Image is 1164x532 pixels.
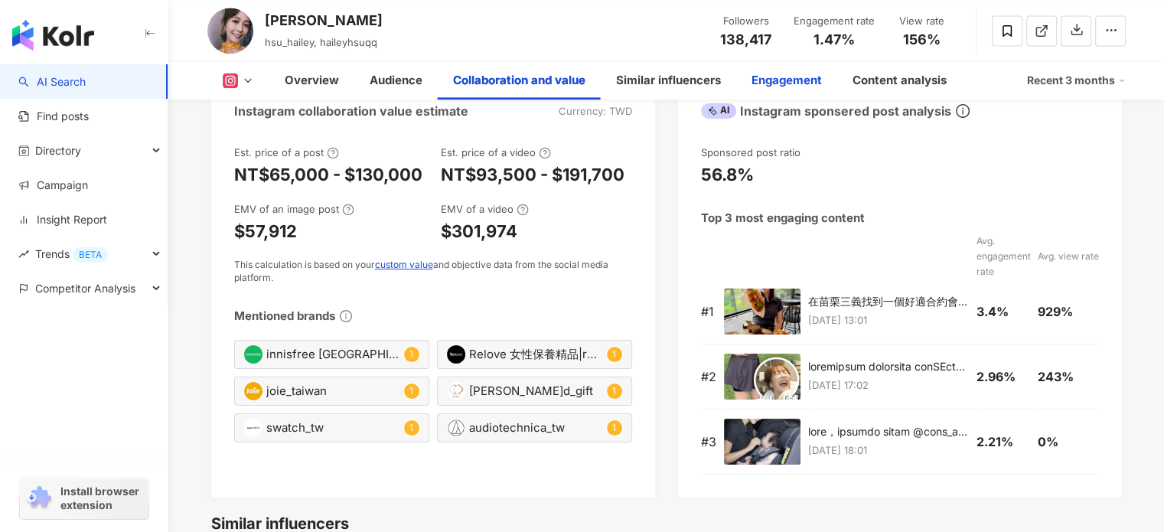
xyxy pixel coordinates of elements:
span: 1.47% [813,32,855,47]
a: Campaign [18,178,88,193]
div: Sponsored post ratio [701,145,800,159]
img: KOL Avatar [244,419,262,437]
span: 1 [612,348,616,360]
div: Instagram sponsered post analysis [701,103,951,119]
span: Trends [35,237,108,271]
div: loremipsum dolorsita conSEcte adipiScing！！！ eli... seddoeiusmod.... tempori utlaboreetdolo magnaa... [808,359,969,374]
img: 在苗栗三義找到一個好適合約會的地方 開車方便（停車場免費） 電動車友善（有充電樁） 在台中高鐵也有免費接駁車可到達 要門票，但可以抵園內消費！ #寶元紀之丘 @pouyuenji_hills 園... [724,289,800,335]
img: 無意間翻到去年的照片 回想起我懷孕生產前 都是穿XS的服裝 甚至可以穿L號的童裝！！！ 但現在... 我只穿得進大尺碼的褲子裡.... 因為還在恢復期 穿著寬鬆的衣服更適合現在的我 尤其是產後私... [724,354,800,400]
sup: 1 [404,347,419,362]
a: searchAI Search [18,74,86,90]
img: KOL Avatar [207,8,253,54]
sup: 1 [404,420,419,436]
div: Followers [717,14,775,29]
div: $57,912 [234,220,297,243]
div: $301,974 [441,220,517,243]
div: joie_taiwan [266,383,400,400]
div: [PERSON_NAME]d_gift [469,383,603,400]
div: NT$65,000 - $130,000 [234,163,422,187]
span: Competitor Analysis [35,271,135,305]
img: KOL Avatar [447,345,465,364]
sup: 1 [607,420,622,436]
sup: 1 [404,383,419,399]
a: Find posts [18,109,89,124]
div: 2.96% [977,368,1030,385]
div: lore，ipsumdo sitam @cons_adipis elitsedd！ eiu t-Inci UT 4-05labore 3etdolor6mag40a en036admin，ven... [808,424,969,439]
div: NT$93,500 - $191,700 [441,163,624,187]
div: Audience [370,71,422,90]
span: 1 [409,385,413,397]
div: 243% [1038,368,1091,385]
img: 從我姪子，到現在我的女兒 我都有準備 @joie_taiwan 的育兒標配三件套！ 第一樣 i-Spin XL 0-12歲旋轉型汽座 4種模式能一路從0歲坐到12歲 而且360度旋轉功能，輕鬆就... [724,419,800,465]
div: Content analysis [853,71,947,90]
p: [DATE] 18:01 [808,442,969,459]
span: 138,417 [720,31,771,47]
img: logo [12,20,94,51]
div: Mentioned brands [234,308,335,324]
img: KOL Avatar [447,382,465,400]
div: AI [701,103,736,119]
div: Est. price of a video [441,145,551,159]
div: [PERSON_NAME] [265,11,383,30]
div: This calculation is based on your and objective data from the social media platform. [234,259,632,285]
div: audiotechnica_tw [469,419,603,436]
span: Directory [35,133,81,168]
img: KOL Avatar [447,419,465,437]
div: Instagram collaboration value estimate [234,103,468,119]
div: 0% [1038,433,1091,450]
div: 在苗栗三義找到一個好適合約會的地方 開車方便（停車場免費） 電動車友善（有充電樁） 在台中高鐵也有免費接駁車可到達 要門票，但可以抵園內消費！ #寶元紀之丘 @[GEOGRAPHIC_DATA]... [808,294,969,309]
div: 3.4% [977,303,1030,320]
span: info-circle [954,102,972,120]
span: 156% [903,32,941,47]
div: EMV of an image post [234,202,354,216]
img: chrome extension [24,486,54,511]
sup: 1 [607,383,622,399]
div: Avg. engagement rate [977,233,1038,279]
span: rise [18,249,29,259]
div: swatch_tw [266,419,400,436]
div: Overview [285,71,339,90]
div: Engagement rate [794,14,875,29]
sup: 1 [607,347,622,362]
div: # 3 [701,433,716,450]
img: KOL Avatar [244,345,262,364]
span: 1 [612,385,616,397]
a: Insight Report [18,212,107,227]
div: 56.8% [701,163,754,187]
span: info-circle [337,308,354,325]
div: Currency: TWD [559,104,632,118]
p: [DATE] 13:01 [808,312,969,328]
div: EMV of a video [441,202,529,216]
a: custom value [375,259,433,270]
div: Relove 女性保養精品|relove_care [469,346,603,363]
div: # 2 [701,368,716,385]
a: chrome extensionInstall browser extension [20,478,148,519]
div: BETA [73,247,108,263]
div: Collaboration and value [453,71,585,90]
span: Install browser extension [60,485,144,512]
div: 929% [1038,303,1091,320]
span: 1 [409,422,413,433]
div: Similar influencers [616,71,721,90]
div: Engagement [752,71,822,90]
div: # 1 [701,303,716,320]
div: innisfree [GEOGRAPHIC_DATA] [266,346,400,363]
img: KOL Avatar [244,382,262,400]
div: 2.21% [977,433,1030,450]
span: hsu_hailey, haileyhsuqq [265,36,377,48]
div: View rate [893,14,951,29]
div: Avg. view rate [1038,249,1099,264]
span: 1 [612,422,616,433]
div: Top 3 most engaging content [701,210,865,226]
div: Est. price of a post [234,145,339,159]
p: [DATE] 17:02 [808,377,969,393]
div: Recent 3 months [1027,68,1126,93]
span: 1 [409,348,413,360]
